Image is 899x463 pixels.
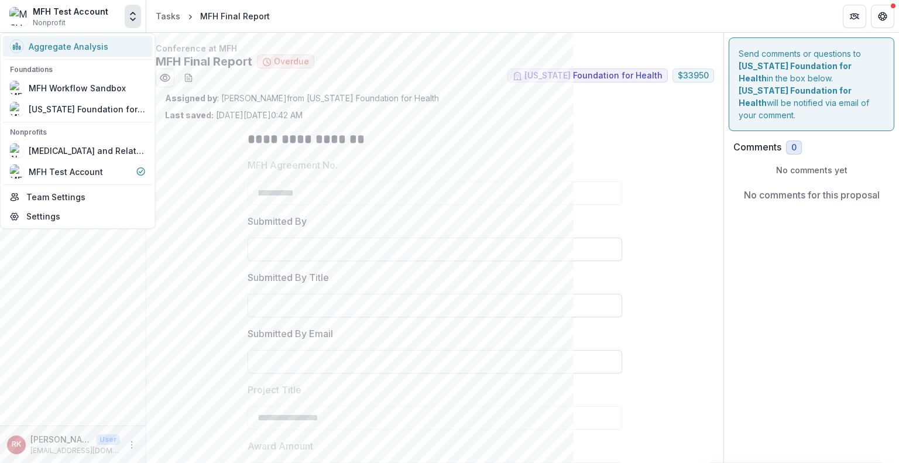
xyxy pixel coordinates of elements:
span: 0 [791,143,797,153]
p: Submitted By Email [248,327,333,341]
button: Partners [843,5,866,28]
img: MFH Test Account [9,7,28,26]
strong: Assigned by [165,93,217,103]
strong: [US_STATE] Foundation for Health [739,85,852,108]
div: MFH Final Report [200,10,270,22]
p: User [96,434,120,445]
strong: [US_STATE] Foundation for Health [739,61,852,83]
p: [EMAIL_ADDRESS][DOMAIN_NAME] [30,445,120,456]
p: Award Amount [248,439,313,453]
p: Project Title [248,383,301,397]
div: Send comments or questions to in the box below. will be notified via email of your comment. [729,37,894,131]
span: $ 33950 [678,71,709,81]
span: [US_STATE] Foundation for Health [524,71,663,81]
button: Get Help [871,5,894,28]
p: No comments for this proposal [744,188,880,202]
a: Tasks [151,8,185,25]
p: [PERSON_NAME] [30,433,91,445]
span: Nonprofit [33,18,66,28]
p: Submitted By Title [248,270,329,284]
p: : [PERSON_NAME] from [US_STATE] Foundation for Health [165,92,705,104]
button: Preview 7979f2a5-116d-453d-8bf1-13eb5c7404c0.pdf [156,68,174,87]
button: More [125,438,139,452]
button: Open entity switcher [125,5,141,28]
p: Submitted By [248,214,307,228]
strong: Last saved: [165,110,214,120]
div: Tasks [156,10,180,22]
p: No comments yet [733,164,890,176]
button: download-word-button [179,68,198,87]
p: Conference at MFH [156,42,714,54]
p: MFH Agreement No. [248,158,338,172]
h2: MFH Final Report [156,54,252,68]
div: MFH Test Account [33,5,108,18]
h2: Comments [733,142,781,153]
div: Renee Klann [12,441,21,448]
nav: breadcrumb [151,8,274,25]
p: [DATE][DATE]0:42 AM [165,109,303,121]
span: Overdue [274,57,309,67]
